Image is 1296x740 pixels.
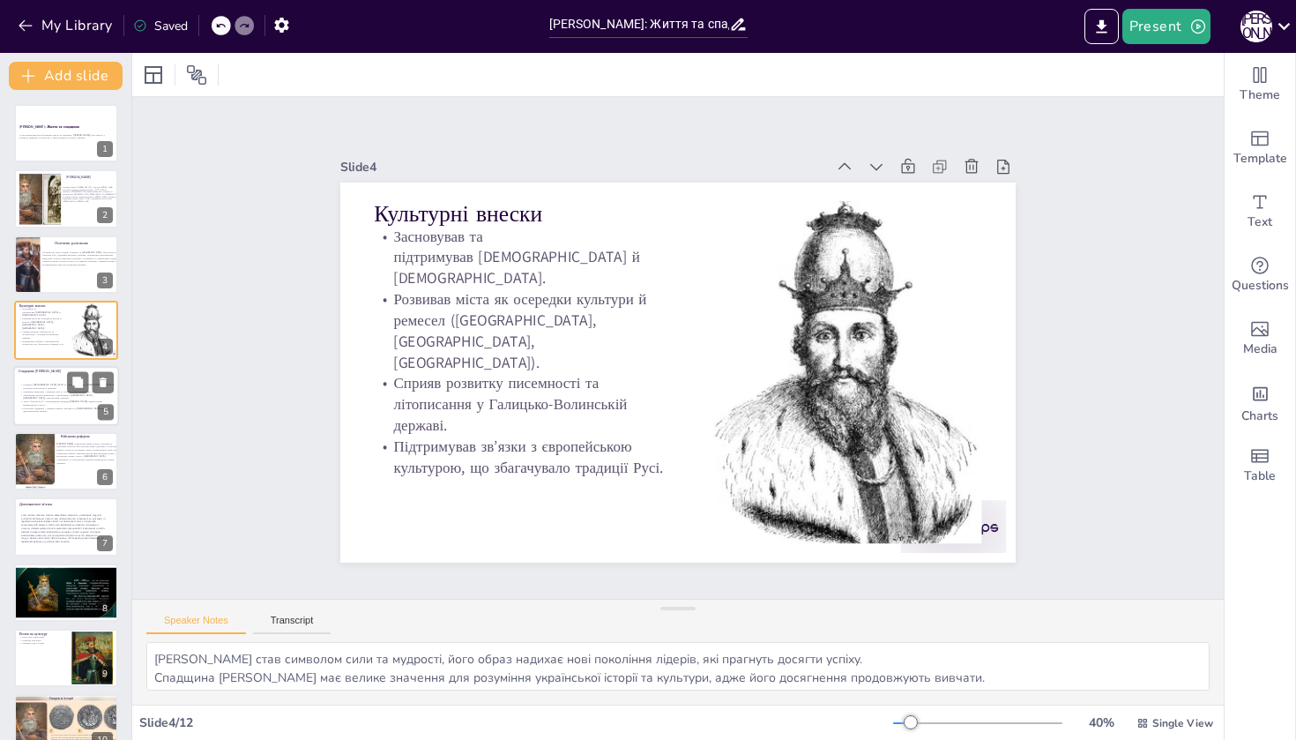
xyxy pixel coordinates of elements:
p: Розвивав міста як осередки культури й ремесел ([GEOGRAPHIC_DATA], [GEOGRAPHIC_DATA], [GEOGRAPHIC_... [374,289,678,373]
div: 40 % [1080,714,1122,731]
button: Delete Slide [93,371,114,392]
div: https://cdn.sendsteps.com/images/slides/2025_24_09_08_31-ewyS5qXhCwYV2SbM.jpegПолітичні досягненн... [14,235,118,294]
span: Заснував міста [GEOGRAPHIC_DATA], [GEOGRAPHIC_DATA], [GEOGRAPHIC_DATA] та розвивав торгівлю. Підт... [63,193,120,202]
button: Duplicate Slide [67,371,88,392]
div: Дипломатичні зв'язкиLore I Dolorsi ametcon adipisci elitseddoeiu temporinc, utl etdolore magnaal ... [14,497,118,556]
input: Insert title [549,11,729,37]
button: Speaker Notes [146,615,246,634]
div: Get real-time input from your audience [1225,243,1295,307]
div: Slide 4 / 12 [139,714,893,731]
div: Add ready made slides [1225,116,1295,180]
div: Saved [133,18,188,34]
p: Спадщина [PERSON_NAME] [19,369,114,374]
div: Спадщина [PERSON_NAME]Галицька [DEMOGRAPHIC_DATA] (1303 р.) - підняла авторитет [DEMOGRAPHIC_DATA... [13,366,119,426]
div: Add a table [1225,434,1295,497]
span: Media [1243,340,1277,359]
p: Державна символіка - закріпив герб із золотим левом на синьому тлі. [20,390,115,393]
strong: [PERSON_NAME]: Життя та спадщина [19,125,79,130]
button: Transcript [253,615,331,634]
button: Add slide [9,62,123,90]
div: 9 [97,666,113,682]
div: https://cdn.sendsteps.com/images/logo/sendsteps_logo_white.pnghttps://cdn.sendsteps.com/images/lo... [14,301,118,359]
span: Position [186,64,207,86]
p: Титул “Король Русі” - продовження традицій [PERSON_NAME], підкреслення міжнародного статусу. [20,400,115,406]
p: Дипломатичні зв'язки [19,502,61,507]
div: Change the overall theme [1225,53,1295,116]
div: 4 [97,339,113,355]
p: Вплив на культуру [19,632,66,637]
div: 8 [97,601,113,617]
p: Збереження єдності князівства - дипломатія з [GEOGRAPHIC_DATA], [GEOGRAPHIC_DATA], Тевтонським ор... [20,393,115,400]
div: Slide 4 [340,159,825,176]
p: Спадок в історії [49,696,117,701]
div: https://cdn.sendsteps.com/images/slides/2025_24_09_08_31-1CIajuDLKodwtCk5.jpeg[PERSON_NAME]Народи... [14,169,118,228]
span: Theme [1240,86,1280,105]
p: Розвивав міста як осередки культури й ремесел ([GEOGRAPHIC_DATA], [GEOGRAPHIC_DATA], [GEOGRAPHIC_... [19,318,66,331]
button: Export to PowerPoint [1084,9,1119,44]
span: Charts [1241,407,1278,426]
div: Add charts and graphs [1225,370,1295,434]
p: Підтримував зв’язки з європейською культурою, що збагачувало традиції Русі. [374,436,678,478]
p: Галицька [DEMOGRAPHIC_DATA] (1303 р.) - підняла авторитет [DEMOGRAPHIC_DATA] та посилила незалежн... [20,383,115,389]
span: Single View [1152,716,1213,730]
p: Засновував та підтримував [DEMOGRAPHIC_DATA] й [DEMOGRAPHIC_DATA]. [19,308,66,318]
p: [PERSON_NAME] [66,174,113,179]
div: 2 [97,207,113,223]
p: У цій презентації ми розглянемо життя та спадщину [PERSON_NAME], його внесок у розвиток держави т... [19,133,113,139]
span: Об’єднав під своєю владою Галичину та [GEOGRAPHIC_DATA]. Проголосив себе «королем Русі», піднявши... [42,250,119,265]
span: Lore I Dolorsi ametcon adipisci elitseddoeiu temporinc, utl etdolore magnaal Enimadmi-Veniamquis ... [21,513,105,543]
span: Questions [1232,276,1289,295]
span: Text [1248,213,1272,232]
button: My Library [13,11,120,40]
div: Add text boxes [1225,180,1295,243]
div: Н [PERSON_NAME] [1240,11,1272,42]
span: Першим із [DEMOGRAPHIC_DATA] князів прийняв титул «короля Русі». [63,191,113,193]
div: Layout [139,61,168,89]
p: [PERSON_NAME] укріплював замки й міста, роблячи їх центрами оборони. Він посилив княжу дружину та... [54,442,117,465]
div: https://cdn.sendsteps.com/images/slides/2025_24_09_08_31-JsB_IHpUIvf_LnKL.jpeg8 [14,564,118,622]
p: Розвиток мистецтв [19,639,66,642]
p: Підтримував зв’язки з європейською культурою, що збагачувало традиції Русі. [19,340,66,346]
div: Add images, graphics, shapes or video [1225,307,1295,370]
p: Культурні внески [19,303,66,309]
div: https://cdn.sendsteps.com/images/slides/2025_24_09_08_31-zzTJz6nrVIh_Uu4b.jpegВплив на культуруКу... [14,629,118,687]
span: Був князем Галицько-Волинської держави у [DATE]–[DATE] рр. [63,188,107,191]
p: Засновував та підтримував [DEMOGRAPHIC_DATA] й [DEMOGRAPHIC_DATA]. [374,226,678,288]
div: 1 [97,141,113,157]
div: 5 [98,404,114,420]
div: https://cdn.sendsteps.com/images/slides/2025_24_09_08_31-TPwymc_BhvyoiOfT.pngВійськова реформа[PE... [14,432,118,490]
button: Present [1122,9,1210,44]
p: Культурне піднесення [19,635,66,639]
span: Template [1233,149,1287,168]
textarea: Відродження культури за часів [PERSON_NAME] стало важливим етапом у розвитку української ідентичн... [146,642,1210,691]
span: Народився близько [DEMOGRAPHIC_DATA], син князя [PERSON_NAME]. [63,186,113,189]
p: Культурна спадщина - сприяв розвитку писемності, [DEMOGRAPHIC_DATA] життя та дипломатичних звязків. [20,407,115,413]
button: Н [PERSON_NAME] [1240,9,1272,44]
div: 7 [97,535,113,551]
p: Політичні досягнення [55,241,123,246]
p: Культурні внески [374,198,678,230]
div: 6 [97,469,113,485]
p: Військова реформа [61,434,129,439]
p: Значний слід в історії [19,642,66,646]
p: Сприяв розвитку писемності та літописання у Галицько-Волинській державі. [374,373,678,436]
p: Сприяв розвитку писемності та літописання у Галицько-Волинській державі. [19,330,66,340]
span: Table [1244,467,1276,486]
div: 3 [97,273,113,288]
div: [PERSON_NAME]: Життя та спадщинаУ цій презентації ми розглянемо життя та спадщину [PERSON_NAME], ... [14,104,118,162]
